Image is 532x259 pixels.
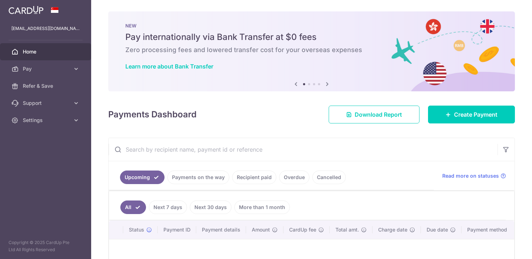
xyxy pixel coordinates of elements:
h5: Pay internationally via Bank Transfer at $0 fees [125,31,498,43]
th: Payment details [196,220,246,239]
h6: Zero processing fees and lowered transfer cost for your overseas expenses [125,46,498,54]
span: Support [23,100,70,107]
a: Overdue [279,171,309,184]
th: Payment ID [158,220,196,239]
span: Due date [427,226,448,233]
a: Cancelled [312,171,346,184]
span: Pay [23,65,70,72]
a: More than 1 month [234,200,290,214]
iframe: Opens a widget where you can find more information [486,238,525,255]
span: Settings [23,117,70,124]
span: Total amt. [335,226,359,233]
h4: Payments Dashboard [108,108,197,121]
a: All [120,200,146,214]
span: Amount [252,226,270,233]
a: Upcoming [120,171,165,184]
span: Refer & Save [23,82,70,90]
span: Home [23,48,70,55]
p: NEW [125,23,498,29]
span: Status [129,226,144,233]
a: Read more on statuses [442,172,506,179]
span: CardUp fee [289,226,316,233]
a: Next 7 days [149,200,187,214]
a: Payments on the way [167,171,229,184]
a: Next 30 days [190,200,231,214]
span: Create Payment [454,110,497,119]
a: Create Payment [428,106,515,123]
img: CardUp [9,6,43,14]
span: Read more on statuses [442,172,499,179]
p: [EMAIL_ADDRESS][DOMAIN_NAME] [11,25,80,32]
th: Payment method [461,220,516,239]
a: Download Report [329,106,419,123]
span: Charge date [378,226,407,233]
a: Learn more about Bank Transfer [125,63,213,70]
input: Search by recipient name, payment id or reference [109,138,497,161]
span: Download Report [355,110,402,119]
img: Bank transfer banner [108,11,515,91]
a: Recipient paid [232,171,276,184]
